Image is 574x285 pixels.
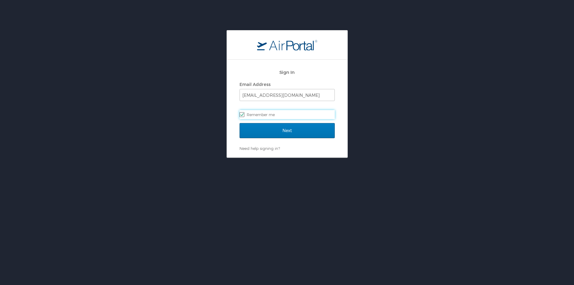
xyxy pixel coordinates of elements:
img: logo [257,40,317,50]
input: Next [240,123,335,138]
h2: Sign In [240,69,335,76]
label: Remember me [240,110,335,119]
a: Need help signing in? [240,146,280,151]
label: Email Address [240,82,271,87]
